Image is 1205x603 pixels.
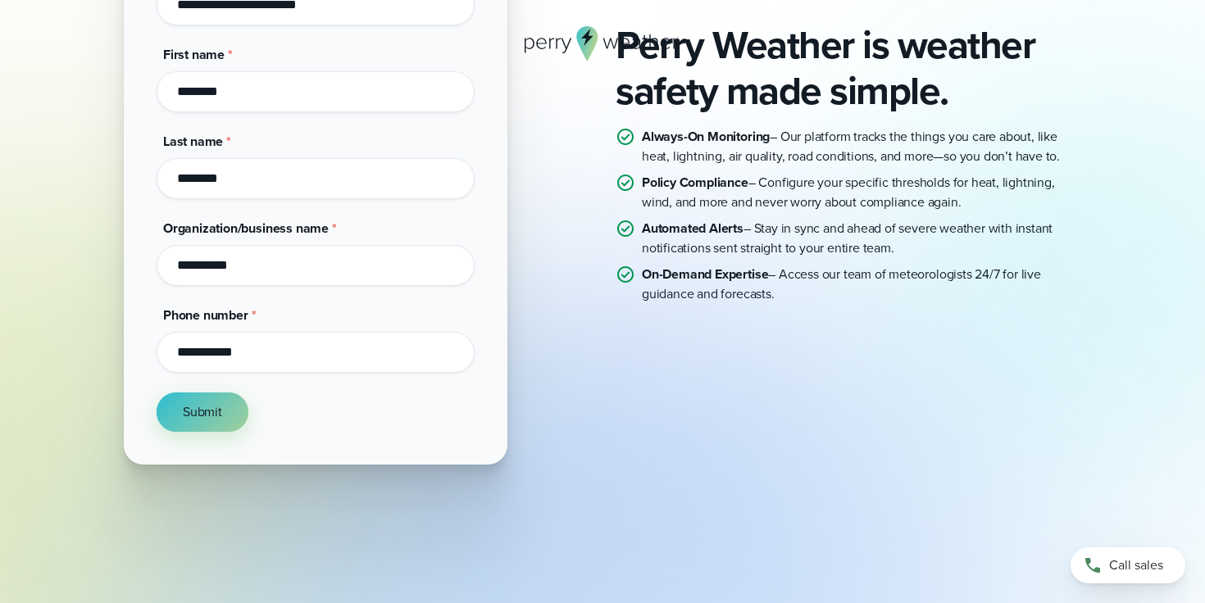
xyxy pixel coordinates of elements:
[642,265,1081,304] p: – Access our team of meteorologists 24/7 for live guidance and forecasts.
[163,219,329,238] span: Organization/business name
[163,306,248,324] span: Phone number
[642,173,748,192] strong: Policy Compliance
[183,402,222,422] span: Submit
[642,127,1081,166] p: – Our platform tracks the things you care about, like heat, lightning, air quality, road conditio...
[642,127,770,146] strong: Always-On Monitoring
[642,219,743,238] strong: Automated Alerts
[642,265,768,283] strong: On-Demand Expertise
[616,22,1081,114] h2: Perry Weather is weather safety made simple.
[1071,547,1185,583] a: Call sales
[157,392,248,432] button: Submit
[642,173,1081,212] p: – Configure your specific thresholds for heat, lightning, wind, and more and never worry about co...
[1109,555,1163,575] span: Call sales
[163,132,223,151] span: Last name
[642,219,1081,258] p: – Stay in sync and ahead of severe weather with instant notifications sent straight to your entir...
